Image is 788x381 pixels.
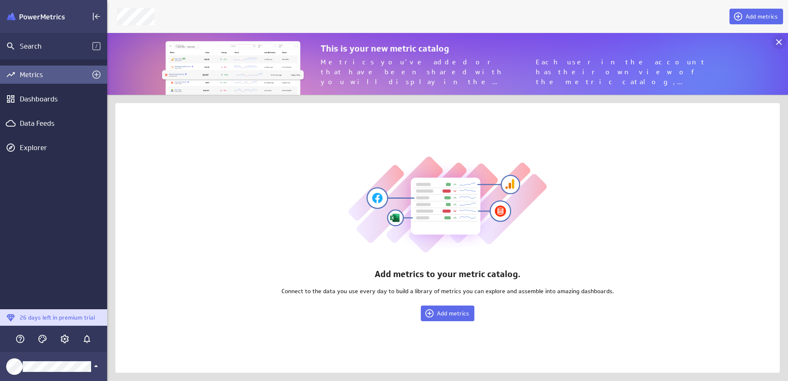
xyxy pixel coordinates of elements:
[7,13,65,21] img: Klipfolio PowerMetrics Banner
[20,70,87,79] div: Metrics
[20,42,92,51] div: Search
[348,155,547,258] img: metric-library-zero-state.svg
[38,334,47,344] svg: Themes
[729,9,783,24] button: Add metrics
[321,57,523,87] p: Metrics you've added or that have been shared with you will display in the catalog. If you just c...
[281,287,614,296] p: Connect to the data you use every day to build a library of metrics you can explore and assemble ...
[80,332,94,346] div: Notifications
[20,119,87,128] div: Data Feeds
[421,306,474,321] button: Add metrics
[89,68,103,82] div: Add metrics
[20,94,87,103] div: Dashboards
[58,332,72,346] div: Account and settings
[746,13,778,20] span: Add metrics
[35,332,49,346] div: Themes
[89,9,103,24] div: Collapse
[536,57,716,87] p: Each user in the account has their own view of the metric catalog, which may include metrics they...
[437,310,469,317] span: Add metrics
[161,41,305,105] img: metric-library-banner.png
[20,143,105,152] div: Explorer
[321,43,716,54] p: This is your new metric catalog
[60,334,70,344] svg: Account and settings
[20,313,95,322] p: 26 days left in premium trial
[92,42,101,50] span: /
[375,268,521,281] p: Add metrics to your metric catalog.
[13,332,27,346] div: Help & PowerMetrics Assistant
